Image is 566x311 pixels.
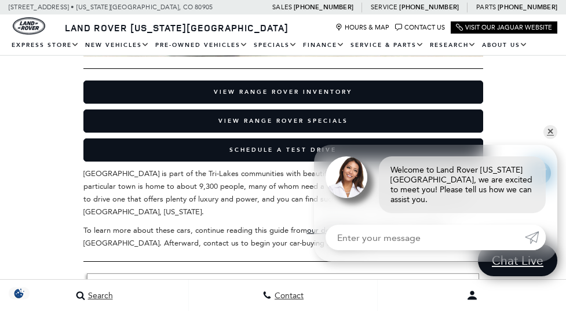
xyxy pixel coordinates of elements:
a: [PHONE_NUMBER] [498,3,557,12]
p: To learn more about these cars, continue reading this guide from at Land Rover [US_STATE][GEOGRAP... [83,224,483,250]
img: Land Rover [13,17,45,35]
a: Specials [251,35,300,56]
a: [STREET_ADDRESS] • [US_STATE][GEOGRAPHIC_DATA], CO 80905 [9,3,213,11]
a: land-rover [13,17,45,35]
button: Open user profile menu [378,281,566,310]
a: View Range Rover Inventory [83,81,483,104]
a: New Vehicles [82,35,152,56]
a: Pre-Owned Vehicles [152,35,251,56]
input: Enter your message [326,225,525,250]
span: Land Rover [US_STATE][GEOGRAPHIC_DATA] [65,21,289,34]
a: Service & Parts [348,35,427,56]
a: Finance [300,35,348,56]
a: Research [427,35,479,56]
a: Schedule a Test Drive [83,138,483,162]
a: Land Rover [US_STATE][GEOGRAPHIC_DATA] [58,21,295,34]
a: About Us [479,35,531,56]
p: [GEOGRAPHIC_DATA] is part of the Tri-Lakes communities with beautiful scenery and impressive hist... [83,167,483,218]
span: Search [85,291,113,301]
a: View Range Rover Specials [83,109,483,133]
a: Visit Our Jaguar Website [456,24,552,31]
section: Click to Open Cookie Consent Modal [6,287,32,299]
img: Opt-Out Icon [6,287,32,299]
a: our dealership [307,226,356,235]
a: Hours & Map [335,24,389,31]
span: Contact [272,291,304,301]
a: Submit [525,225,546,250]
nav: Main Navigation [9,35,557,56]
div: Welcome to Land Rover [US_STATE][GEOGRAPHIC_DATA], we are excited to meet you! Please tell us how... [379,156,546,213]
img: Agent profile photo [326,156,367,198]
a: EXPRESS STORE [9,35,82,56]
a: Contact Us [395,24,445,31]
a: [PHONE_NUMBER] [399,3,459,12]
a: [PHONE_NUMBER] [294,3,353,12]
